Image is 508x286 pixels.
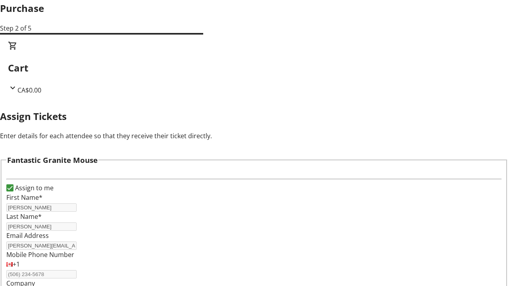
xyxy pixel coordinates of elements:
label: First Name* [6,193,42,202]
span: CA$0.00 [17,86,41,95]
label: Email Address [6,231,49,240]
h3: Fantastic Granite Mouse [7,155,98,166]
input: (506) 234-5678 [6,270,77,278]
h2: Cart [8,61,500,75]
label: Assign to me [13,183,54,193]
label: Last Name* [6,212,42,221]
label: Mobile Phone Number [6,250,74,259]
div: CartCA$0.00 [8,41,500,95]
